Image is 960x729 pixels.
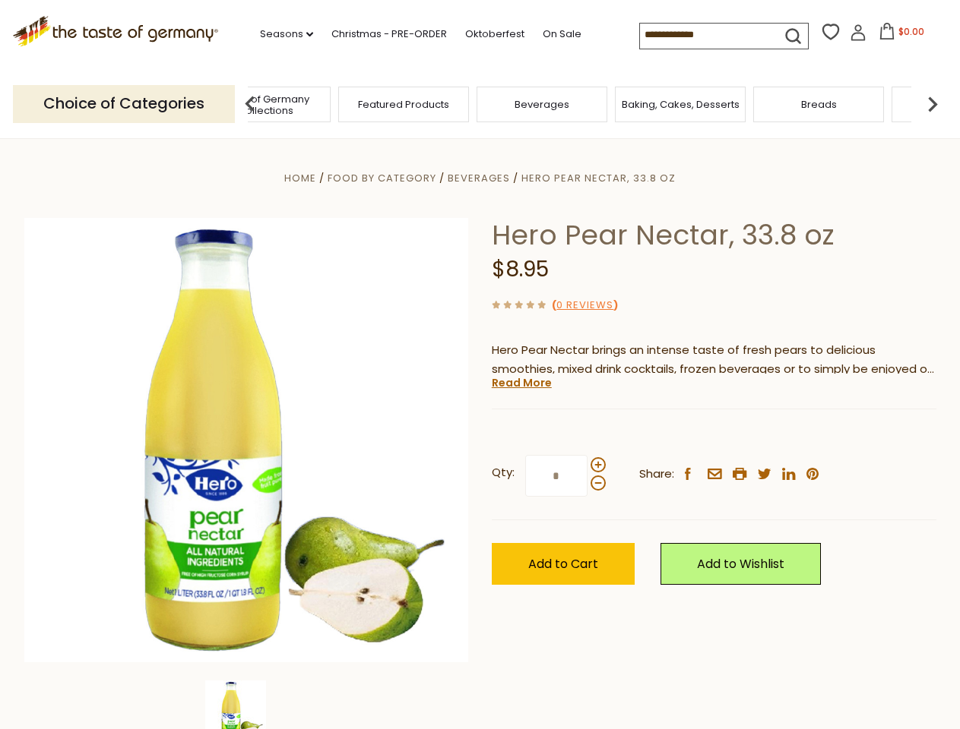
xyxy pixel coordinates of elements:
[639,465,674,484] span: Share:
[622,99,740,110] a: Baking, Cakes, Desserts
[556,298,613,314] a: 0 Reviews
[492,375,552,390] a: Read More
[492,463,515,482] strong: Qty:
[870,23,934,46] button: $0.00
[448,171,510,185] a: Beverages
[515,99,569,110] a: Beverages
[525,455,588,497] input: Qty:
[898,25,924,38] span: $0.00
[543,26,581,43] a: On Sale
[552,298,618,312] span: ( )
[331,26,447,43] a: Christmas - PRE-ORDER
[24,218,469,662] img: Hero Pear Nectar, 33.8 oz
[661,543,821,585] a: Add to Wishlist
[917,89,948,119] img: next arrow
[260,26,313,43] a: Seasons
[465,26,524,43] a: Oktoberfest
[492,543,635,585] button: Add to Cart
[492,254,549,284] span: $8.95
[13,85,235,122] p: Choice of Categories
[492,218,936,252] h1: Hero Pear Nectar, 33.8 oz
[235,89,265,119] img: previous arrow
[521,171,676,185] a: Hero Pear Nectar, 33.8 oz
[492,341,936,379] p: Hero Pear Nectar brings an intense taste of fresh pears to delicious smoothies, mixed drink cockt...
[801,99,837,110] a: Breads
[528,555,598,573] span: Add to Cart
